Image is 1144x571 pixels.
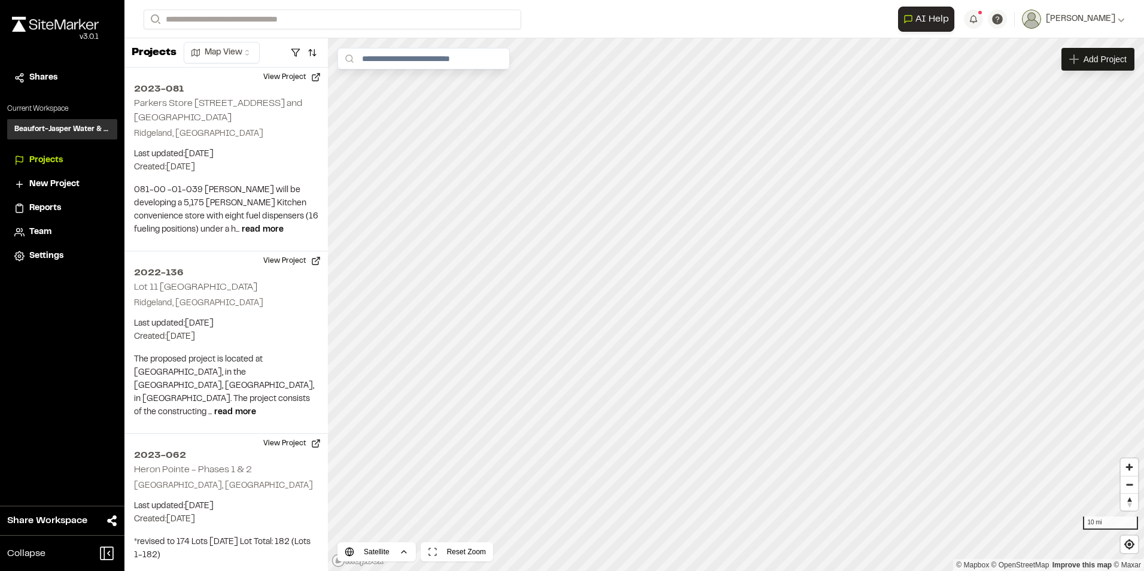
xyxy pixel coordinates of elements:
[1084,53,1127,65] span: Add Project
[256,68,328,87] button: View Project
[256,434,328,453] button: View Project
[7,514,87,528] span: Share Workspace
[134,353,318,419] p: The proposed project is located at [GEOGRAPHIC_DATA], in the [GEOGRAPHIC_DATA], [GEOGRAPHIC_DATA]...
[134,479,318,493] p: [GEOGRAPHIC_DATA], [GEOGRAPHIC_DATA]
[1083,517,1138,530] div: 10 mi
[29,154,63,167] span: Projects
[7,546,45,561] span: Collapse
[14,71,110,84] a: Shares
[1121,536,1138,553] button: Find my location
[134,448,318,463] h2: 2023-062
[14,124,110,135] h3: Beaufort-Jasper Water & Sewer Authority
[1121,476,1138,493] button: Zoom out
[134,536,318,562] p: *revised to 174 Lots [DATE] Lot Total: 182 (Lots 1-182)
[1113,561,1141,569] a: Maxar
[134,266,318,280] h2: 2022-136
[898,7,954,32] button: Open AI Assistant
[328,38,1144,571] canvas: Map
[134,466,252,474] h2: Heron Pointe - Phases 1 & 2
[915,12,949,26] span: AI Help
[134,330,318,344] p: Created: [DATE]
[1121,494,1138,511] span: Reset bearing to north
[29,178,80,191] span: New Project
[12,32,99,42] div: Oh geez...please don't...
[14,154,110,167] a: Projects
[214,409,256,416] span: read more
[14,226,110,239] a: Team
[898,7,959,32] div: Open AI Assistant
[134,82,318,96] h2: 2023-081
[256,251,328,271] button: View Project
[14,250,110,263] a: Settings
[1046,13,1115,26] span: [PERSON_NAME]
[134,513,318,526] p: Created: [DATE]
[956,561,989,569] a: Mapbox
[134,161,318,174] p: Created: [DATE]
[14,178,110,191] a: New Project
[29,71,57,84] span: Shares
[14,202,110,215] a: Reports
[1022,10,1041,29] img: User
[134,184,318,236] p: 081-00 -01-039 [PERSON_NAME] will be developing a 5,175 [PERSON_NAME] Kitchen convenience store w...
[991,561,1049,569] a: OpenStreetMap
[134,127,318,141] p: Ridgeland, [GEOGRAPHIC_DATA]
[1121,458,1138,476] button: Zoom in
[29,202,61,215] span: Reports
[331,554,384,567] a: Mapbox logo
[421,542,493,561] button: Reset Zoom
[134,297,318,310] p: Ridgeland, [GEOGRAPHIC_DATA]
[29,226,51,239] span: Team
[1121,493,1138,511] button: Reset bearing to north
[12,17,99,32] img: rebrand.png
[134,317,318,330] p: Last updated: [DATE]
[1022,10,1125,29] button: [PERSON_NAME]
[337,542,416,561] button: Satellite
[134,283,257,291] h2: Lot 11 [GEOGRAPHIC_DATA]
[134,148,318,161] p: Last updated: [DATE]
[29,250,63,263] span: Settings
[144,10,165,29] button: Search
[134,500,318,513] p: Last updated: [DATE]
[242,226,284,233] span: read more
[132,45,177,61] p: Projects
[134,99,302,122] h2: Parkers Store [STREET_ADDRESS] and [GEOGRAPHIC_DATA]
[7,104,117,114] p: Current Workspace
[1052,561,1112,569] a: Map feedback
